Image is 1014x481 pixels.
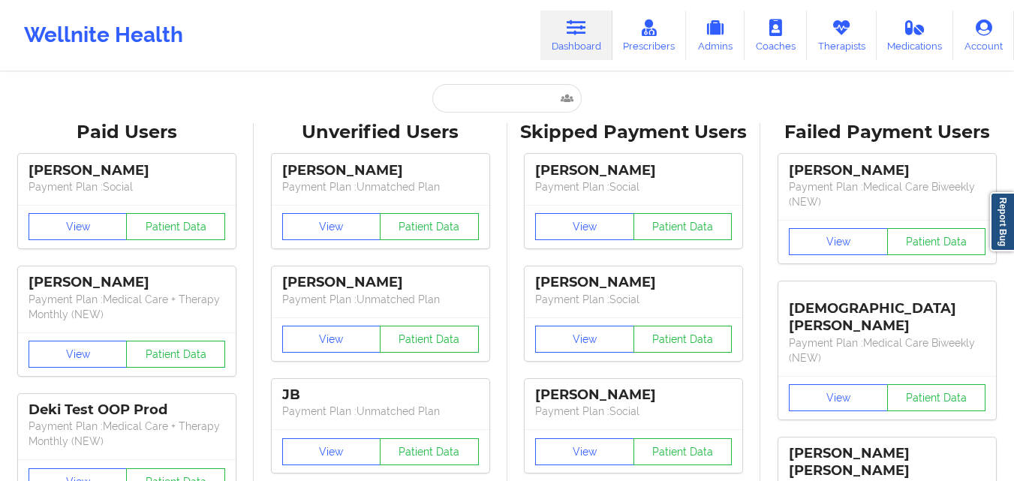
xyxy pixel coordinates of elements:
button: View [535,438,634,465]
button: View [29,341,128,368]
div: Failed Payment Users [771,121,1003,144]
button: View [789,228,888,255]
p: Payment Plan : Medical Care + Therapy Monthly (NEW) [29,419,225,449]
div: Unverified Users [264,121,497,144]
p: Payment Plan : Social [535,404,732,419]
button: Patient Data [380,213,479,240]
p: Payment Plan : Medical Care Biweekly (NEW) [789,179,985,209]
div: [PERSON_NAME] [29,162,225,179]
button: Patient Data [126,213,225,240]
div: [PERSON_NAME] [282,274,479,291]
div: [PERSON_NAME] [535,274,732,291]
button: View [535,213,634,240]
p: Payment Plan : Medical Care + Therapy Monthly (NEW) [29,292,225,322]
a: Report Bug [990,192,1014,251]
a: Dashboard [540,11,612,60]
div: Skipped Payment Users [518,121,751,144]
p: Payment Plan : Unmatched Plan [282,292,479,307]
div: [DEMOGRAPHIC_DATA][PERSON_NAME] [789,289,985,335]
button: View [789,384,888,411]
button: Patient Data [380,438,479,465]
button: Patient Data [380,326,479,353]
a: Account [953,11,1014,60]
a: Prescribers [612,11,687,60]
p: Payment Plan : Social [535,179,732,194]
p: Payment Plan : Social [29,179,225,194]
button: View [282,438,381,465]
div: Paid Users [11,121,243,144]
div: JB [282,386,479,404]
button: Patient Data [633,213,733,240]
div: [PERSON_NAME] [PERSON_NAME] [789,445,985,479]
a: Therapists [807,11,877,60]
div: [PERSON_NAME] [535,386,732,404]
div: [PERSON_NAME] [29,274,225,291]
div: [PERSON_NAME] [535,162,732,179]
button: View [282,326,381,353]
button: Patient Data [633,326,733,353]
button: Patient Data [887,228,986,255]
button: Patient Data [633,438,733,465]
p: Payment Plan : Social [535,292,732,307]
a: Admins [686,11,745,60]
div: [PERSON_NAME] [282,162,479,179]
a: Coaches [745,11,807,60]
p: Payment Plan : Medical Care Biweekly (NEW) [789,335,985,365]
button: Patient Data [126,341,225,368]
button: Patient Data [887,384,986,411]
button: View [282,213,381,240]
p: Payment Plan : Unmatched Plan [282,404,479,419]
div: [PERSON_NAME] [789,162,985,179]
div: Deki Test OOP Prod [29,401,225,419]
button: View [535,326,634,353]
p: Payment Plan : Unmatched Plan [282,179,479,194]
button: View [29,213,128,240]
a: Medications [877,11,954,60]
